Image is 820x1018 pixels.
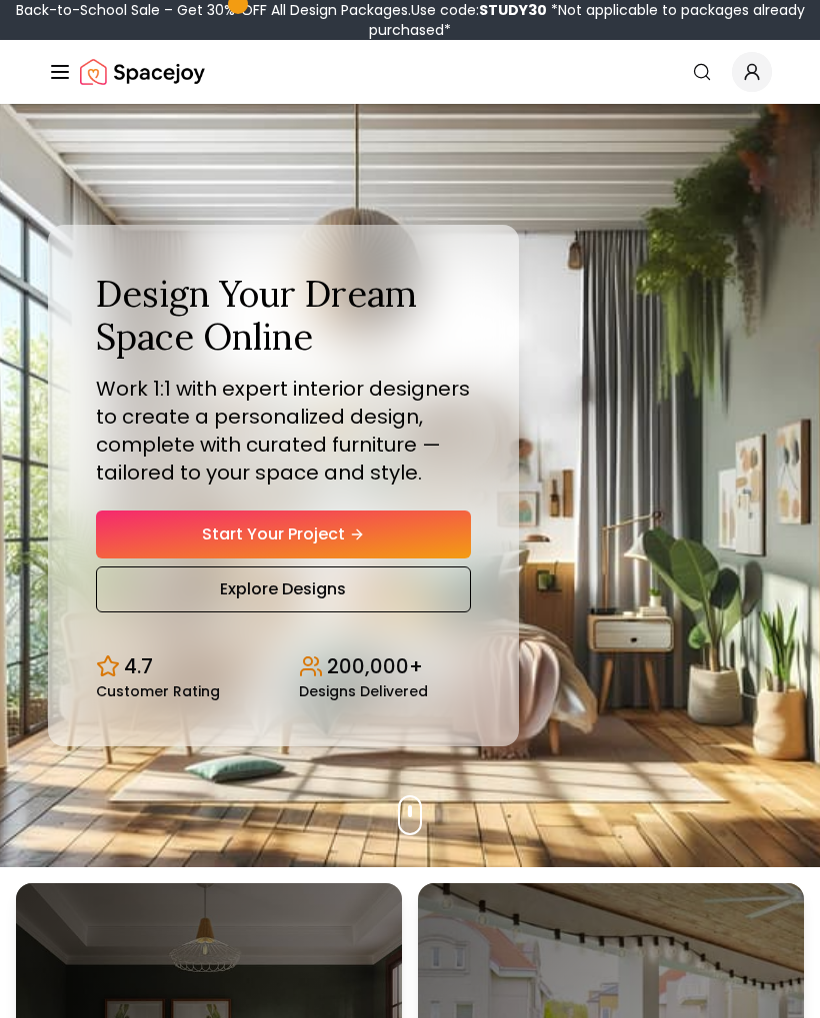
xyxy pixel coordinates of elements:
[124,652,153,680] p: 4.7
[80,52,205,92] img: Spacejoy Logo
[96,684,220,698] small: Customer Rating
[96,636,471,698] div: Design stats
[48,40,772,104] nav: Global
[96,510,471,558] a: Start Your Project
[299,684,428,698] small: Designs Delivered
[96,566,471,612] a: Explore Designs
[96,375,471,487] p: Work 1:1 with expert interior designers to create a personalized design, complete with curated fu...
[327,652,423,680] p: 200,000+
[96,273,471,359] h1: Design Your Dream Space Online
[80,52,205,92] a: Spacejoy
